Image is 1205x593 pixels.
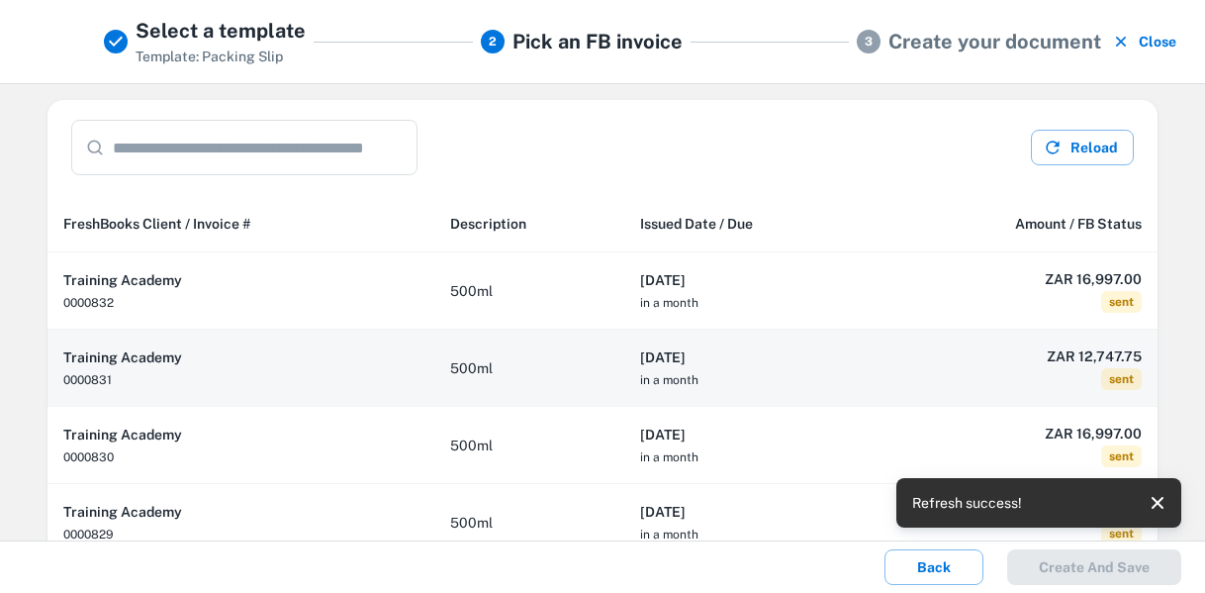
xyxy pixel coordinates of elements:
h5: Create your document [888,27,1101,56]
h6: [DATE] [640,346,863,368]
text: 2 [489,35,497,49]
h6: ZAR 16,997.00 [894,423,1142,445]
h6: Training Academy [63,424,418,445]
h6: ZAR 12,747.75 [894,346,1142,367]
h6: [DATE] [640,424,863,445]
span: Amount / FB Status [1015,212,1142,236]
span: FreshBooks Client / Invoice # [63,212,251,236]
button: Reload [1031,130,1134,165]
text: 3 [865,35,873,49]
span: sent [1101,368,1142,390]
span: 0000831 [63,373,112,387]
span: Description [450,212,526,236]
span: sent [1101,445,1142,467]
td: 500ml [434,330,624,407]
h6: ZAR 12,747.75 [894,500,1142,522]
button: Back [884,549,983,585]
h6: Training Academy [63,346,418,368]
span: in a month [640,373,698,387]
td: 500ml [434,407,624,484]
h6: Training Academy [63,501,418,523]
h6: [DATE] [640,269,863,291]
span: 0000829 [63,528,114,542]
h6: [DATE] [640,501,863,523]
td: 500ml [434,252,624,330]
button: Close [1109,16,1181,67]
span: Issued Date / Due [640,212,753,236]
td: 500ml [434,484,624,561]
span: in a month [640,528,698,542]
h6: Training Academy [63,269,418,291]
span: 0000832 [63,296,114,310]
span: 0000830 [63,450,114,464]
span: in a month [640,296,698,310]
h5: Pick an FB invoice [512,27,683,56]
h5: Select a template [136,16,306,46]
h6: ZAR 16,997.00 [894,268,1142,290]
button: close [1142,487,1173,519]
span: in a month [640,450,698,464]
span: Template: Packing Slip [136,49,283,64]
div: Refresh success! [912,484,1022,522]
span: sent [1101,523,1142,544]
span: sent [1101,291,1142,313]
